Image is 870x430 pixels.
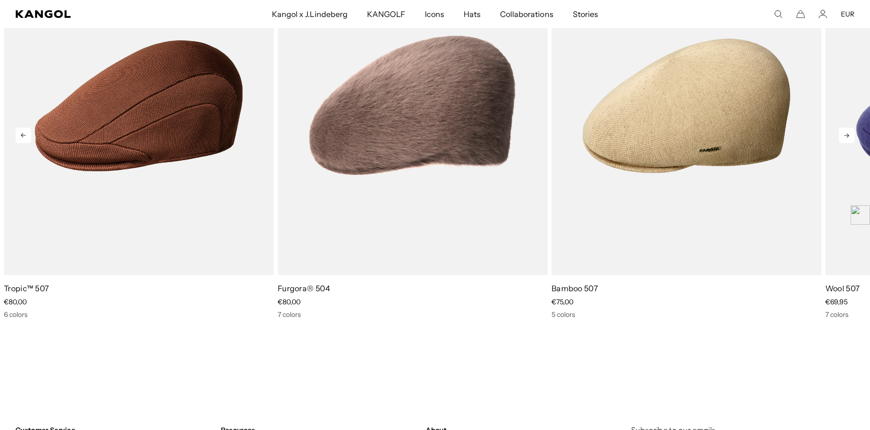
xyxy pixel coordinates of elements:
[4,283,50,293] a: Tropic™ 507
[4,298,27,306] span: €80,00
[774,10,783,18] summary: Search here
[552,310,821,319] div: 5 colors
[825,298,848,306] span: €69,95
[4,310,274,319] div: 6 colors
[16,10,180,18] a: Kangol
[819,10,827,18] a: Account
[552,283,598,293] a: Bamboo 507
[825,283,860,293] a: Wool 507
[278,298,301,306] span: €80,00
[851,205,870,225] img: logo.png
[552,298,573,306] span: €75,00
[278,310,548,319] div: 7 colors
[278,283,331,293] a: Furgora® 504
[796,10,805,18] button: Cart
[841,10,854,18] button: EUR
